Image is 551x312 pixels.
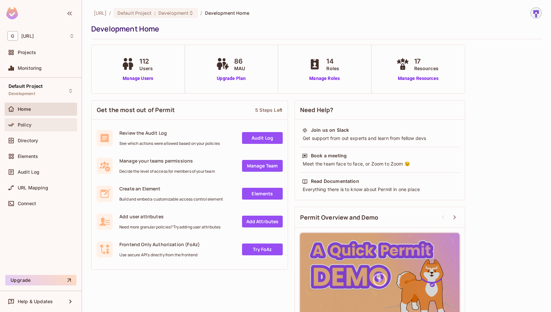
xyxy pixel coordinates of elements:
a: Try FoAz [242,244,283,255]
span: Default Project [9,84,43,89]
div: Read Documentation [311,178,359,185]
span: Default Project [117,10,152,16]
span: Add user attributes [119,213,220,220]
span: Workspace: genworx.ai [21,33,34,39]
span: Elements [18,154,38,159]
a: Manage Team [242,160,283,172]
span: Audit Log [18,169,39,175]
span: Get the most out of Permit [97,106,175,114]
span: Build and embed a customizable access control element [119,197,223,202]
span: Create an Element [119,185,223,192]
a: Manage Roles [307,75,342,82]
button: Upgrade [5,275,76,285]
li: / [200,10,202,16]
span: Need Help? [300,106,334,114]
span: Decide the level of access for members of your team [119,169,215,174]
a: Audit Log [242,132,283,144]
a: Manage Resources [395,75,442,82]
div: Join us on Slack [311,127,349,133]
li: / [109,10,111,16]
span: Roles [326,65,339,72]
span: Directory [18,138,38,143]
span: G [7,31,18,41]
span: Need more granular policies? Try adding user attributes [119,224,220,230]
img: SReyMgAAAABJRU5ErkJggg== [6,7,18,19]
span: 14 [326,56,339,66]
span: 86 [234,56,245,66]
span: Permit Overview and Demo [300,213,378,222]
span: Manage your teams permissions [119,158,215,164]
div: Development Home [91,24,539,34]
span: See which actions were allowed based on your policies [119,141,220,146]
div: 5 Steps Left [255,107,282,113]
div: Book a meeting [311,152,347,159]
img: sharmila@genworx.ai [531,8,541,18]
div: Get support from out experts and learn from fellow devs [302,135,458,142]
div: Meet the team face to face, or Zoom to Zoom 😉 [302,161,458,167]
span: the active workspace [94,10,107,16]
a: Add Attrbutes [242,216,283,227]
span: Development [158,10,189,16]
span: 17 [414,56,439,66]
span: Users [139,65,153,72]
a: Elements [242,188,283,200]
span: Development Home [205,10,249,16]
span: Frontend Only Authorization (FoAz) [119,241,200,247]
a: Upgrade Plan [214,75,248,82]
span: 112 [139,56,153,66]
a: Manage Users [120,75,156,82]
span: Help & Updates [18,299,53,304]
span: : [154,10,156,16]
span: Development [9,91,35,96]
span: URL Mapping [18,185,48,190]
span: Resources [414,65,439,72]
span: Projects [18,50,36,55]
span: Policy [18,122,31,127]
span: Use secure API's directly from the frontend [119,252,200,258]
span: Monitoring [18,66,42,71]
div: Everything there is to know about Permit in one place [302,186,458,193]
span: MAU [234,65,245,72]
span: Review the Audit Log [119,130,220,136]
span: Connect [18,201,36,206]
span: Home [18,107,31,112]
